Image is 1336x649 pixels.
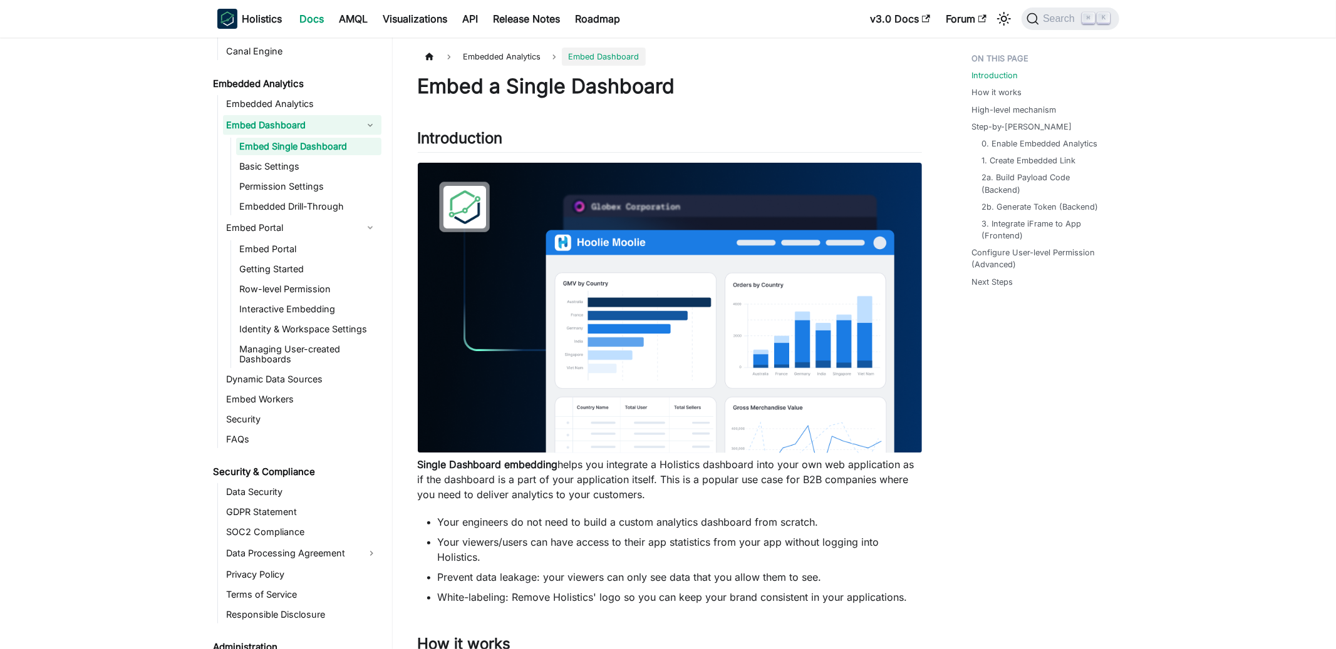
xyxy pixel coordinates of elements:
button: Search (Command+K) [1022,8,1119,30]
a: Row-level Permission [236,280,381,298]
button: Collapse sidebar category 'Embed Dashboard' [359,115,381,135]
li: Your engineers do not need to build a custom analytics dashboard from scratch. [438,514,922,529]
a: 2b. Generate Token (Backend) [982,201,1099,213]
img: Embedded Dashboard [418,163,922,453]
a: Permission Settings [236,178,381,195]
a: HolisticsHolistics [217,9,282,29]
a: FAQs [223,431,381,448]
h2: Introduction [418,129,922,153]
button: Collapse sidebar category 'Embed Portal' [359,218,381,238]
nav: Docs sidebar [205,38,393,649]
a: Security & Compliance [210,463,381,481]
a: Configure User-level Permission (Advanced) [972,247,1112,270]
a: 1. Create Embedded Link [982,155,1076,166]
span: Embed Dashboard [562,48,645,66]
span: Search [1039,13,1082,24]
li: White-labeling: Remove Holistics' logo so you can keep your brand consistent in your applications. [438,590,922,605]
a: API [455,9,486,29]
a: Terms of Service [223,586,381,603]
a: Next Steps [972,276,1013,288]
a: Embedded Analytics [223,95,381,113]
a: Basic Settings [236,158,381,175]
a: 3. Integrate iFrame to App (Frontend) [982,218,1107,242]
a: Embed Portal [236,240,381,258]
a: How it works [972,86,1022,98]
a: Interactive Embedding [236,300,381,318]
li: Your viewers/users can have access to their app statistics from your app without logging into Hol... [438,534,922,565]
a: Data Security [223,483,381,501]
a: Identity & Workspace Settings [236,320,381,338]
a: Roadmap [568,9,628,29]
strong: Single Dashboard embedding [418,458,558,471]
a: Responsible Disclosure [223,606,381,623]
kbd: K [1097,13,1110,24]
b: Holistics [242,11,282,26]
a: Embedded Drill-Through [236,198,381,215]
a: Introduction [972,69,1018,81]
a: Managing User-created Dashboards [236,340,381,368]
a: Step-by-[PERSON_NAME] [972,121,1072,133]
kbd: ⌘ [1082,13,1095,24]
a: Release Notes [486,9,568,29]
a: 2a. Build Payload Code (Backend) [982,171,1107,195]
li: Prevent data leakage: your viewers can only see data that you allow them to see. [438,570,922,585]
a: Data Processing Agreement [223,543,381,563]
a: Home page [418,48,442,66]
a: Canal Engine [223,43,381,60]
a: Forum [938,9,994,29]
a: Privacy Policy [223,566,381,583]
a: v3.0 Docs [863,9,938,29]
a: Embed Dashboard [223,115,359,135]
img: Holistics [217,9,237,29]
a: GDPR Statement [223,503,381,521]
a: Embed Single Dashboard [236,138,381,155]
a: Embed Workers [223,391,381,408]
a: Visualizations [376,9,455,29]
a: Embed Portal [223,218,359,238]
a: 0. Enable Embedded Analytics [982,138,1098,150]
p: helps you integrate a Holistics dashboard into your own web application as if the dashboard is a ... [418,457,922,502]
a: AMQL [332,9,376,29]
a: High-level mechanism [972,104,1057,116]
a: SOC2 Compliance [223,523,381,541]
span: Embedded Analytics [457,48,547,66]
a: Embedded Analytics [210,75,381,93]
h1: Embed a Single Dashboard [418,74,922,99]
a: Dynamic Data Sources [223,370,381,388]
nav: Breadcrumbs [418,48,922,66]
button: Switch between dark and light mode (currently light mode) [994,9,1014,29]
a: Getting Started [236,260,381,278]
a: Docs [293,9,332,29]
a: Security [223,411,381,428]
